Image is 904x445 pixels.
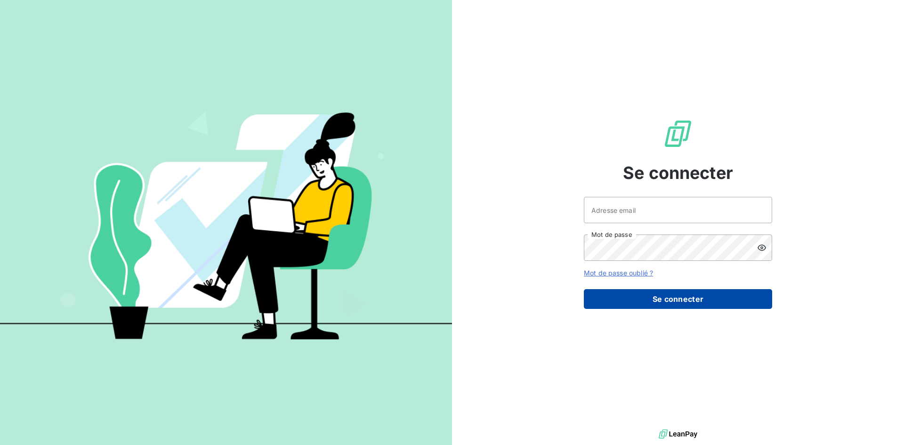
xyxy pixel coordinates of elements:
[663,119,693,149] img: Logo LeanPay
[584,289,772,309] button: Se connecter
[584,269,653,277] a: Mot de passe oublié ?
[659,427,697,441] img: logo
[584,197,772,223] input: placeholder
[623,160,733,186] span: Se connecter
